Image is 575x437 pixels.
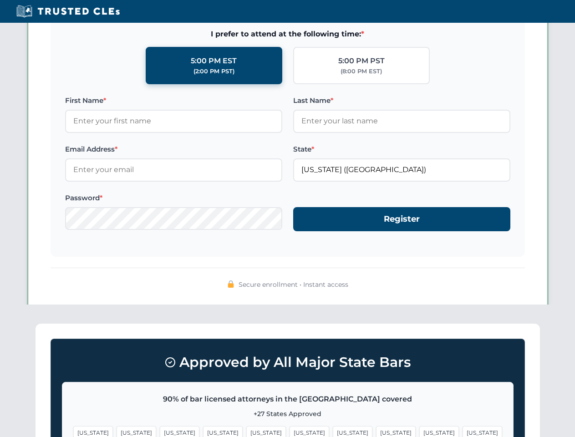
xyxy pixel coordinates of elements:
[191,55,237,67] div: 5:00 PM EST
[65,95,282,106] label: First Name
[65,110,282,132] input: Enter your first name
[65,28,510,40] span: I prefer to attend at the following time:
[14,5,122,18] img: Trusted CLEs
[73,409,502,419] p: +27 States Approved
[65,144,282,155] label: Email Address
[65,193,282,203] label: Password
[338,55,385,67] div: 5:00 PM PST
[227,280,234,288] img: 🔒
[293,207,510,231] button: Register
[73,393,502,405] p: 90% of bar licensed attorneys in the [GEOGRAPHIC_DATA] covered
[293,158,510,181] input: Florida (FL)
[239,279,348,290] span: Secure enrollment • Instant access
[341,67,382,76] div: (8:00 PM EST)
[293,144,510,155] label: State
[62,350,514,375] h3: Approved by All Major State Bars
[65,158,282,181] input: Enter your email
[293,110,510,132] input: Enter your last name
[293,95,510,106] label: Last Name
[193,67,234,76] div: (2:00 PM PST)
